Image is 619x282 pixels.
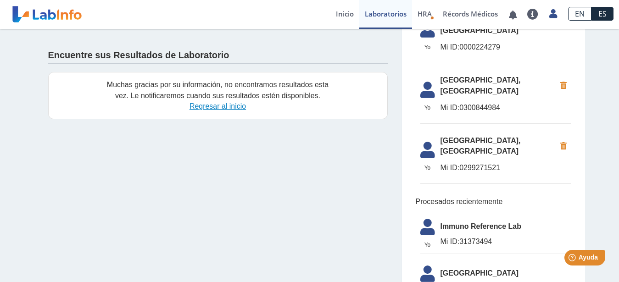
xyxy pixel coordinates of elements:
[441,238,460,245] span: Mi ID:
[441,102,556,113] span: 0300844984
[415,164,441,172] span: Yo
[415,241,441,249] span: Yo
[415,43,441,51] span: Yo
[568,7,591,21] a: EN
[441,162,556,173] span: 0299271521
[441,75,556,97] span: [GEOGRAPHIC_DATA], [GEOGRAPHIC_DATA]
[441,236,571,247] span: 31373494
[48,50,229,61] h4: Encuentre sus Resultados de Laboratorio
[441,43,460,51] span: Mi ID:
[418,9,432,18] span: HRA
[537,246,609,272] iframe: Help widget launcher
[441,164,460,171] span: Mi ID:
[441,104,460,111] span: Mi ID:
[416,196,571,207] span: Procesados recientemente
[441,268,571,279] span: [GEOGRAPHIC_DATA]
[441,42,556,53] span: 0000224279
[441,135,556,157] span: [GEOGRAPHIC_DATA], [GEOGRAPHIC_DATA]
[441,221,571,232] span: Immuno Reference Lab
[591,7,613,21] a: ES
[92,79,344,101] div: Muchas gracias por su información, no encontramos resultados esta vez. Le notificaremos cuando su...
[415,104,441,112] span: Yo
[190,102,246,110] a: Regresar al inicio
